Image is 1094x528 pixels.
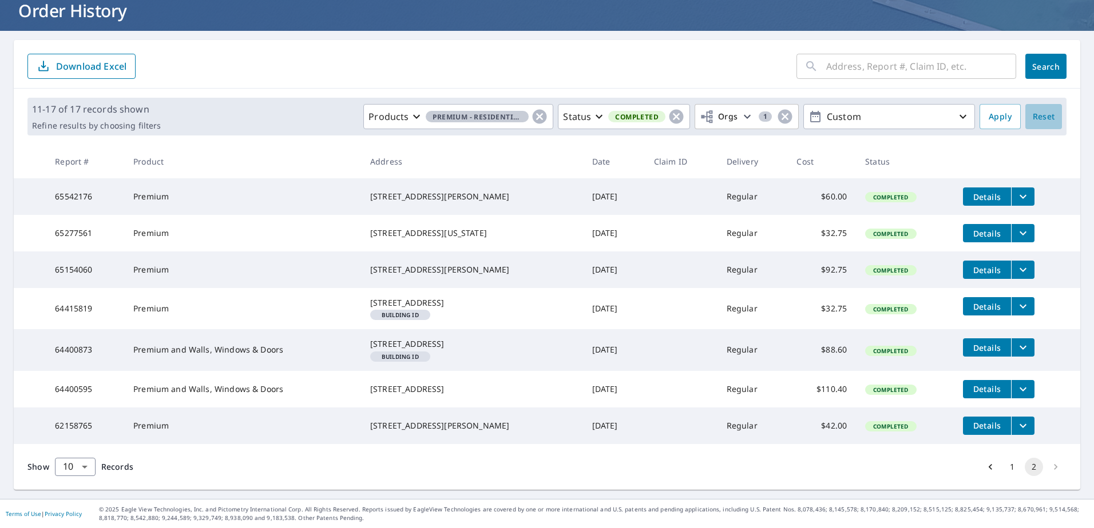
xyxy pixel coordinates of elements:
[970,265,1004,275] span: Details
[980,458,1067,476] nav: pagination navigation
[56,60,126,73] p: Download Excel
[866,193,915,201] span: Completed
[963,297,1011,315] button: detailsBtn-64415819
[124,371,361,407] td: Premium and Walls, Windows & Doors
[6,510,82,517] p: |
[1003,458,1021,476] button: Go to page 1
[787,251,856,288] td: $92.75
[608,111,665,123] span: Completed
[583,288,645,329] td: [DATE]
[370,383,574,395] div: [STREET_ADDRESS]
[970,191,1004,202] span: Details
[718,329,788,370] td: Regular
[46,215,124,251] td: 65277561
[718,215,788,251] td: Regular
[970,342,1004,353] span: Details
[1034,61,1057,72] span: Search
[822,107,956,127] p: Custom
[32,121,161,131] p: Refine results by choosing filters
[718,251,788,288] td: Regular
[866,386,915,394] span: Completed
[370,338,574,350] div: [STREET_ADDRESS]
[787,145,856,178] th: Cost
[583,251,645,288] td: [DATE]
[583,215,645,251] td: [DATE]
[1011,380,1034,398] button: filesDropdownBtn-64400595
[46,251,124,288] td: 65154060
[963,380,1011,398] button: detailsBtn-64400595
[27,54,136,79] button: Download Excel
[700,110,738,124] span: Orgs
[55,451,96,483] div: 10
[1011,224,1034,242] button: filesDropdownBtn-65277561
[6,510,41,518] a: Terms of Use
[1011,297,1034,315] button: filesDropdownBtn-64415819
[1011,417,1034,435] button: filesDropdownBtn-62158765
[124,329,361,370] td: Premium and Walls, Windows & Doors
[645,145,718,178] th: Claim ID
[1011,338,1034,357] button: filesDropdownBtn-64400873
[981,458,1000,476] button: Go to previous page
[856,145,954,178] th: Status
[718,145,788,178] th: Delivery
[866,266,915,274] span: Completed
[866,230,915,238] span: Completed
[382,354,419,359] em: Building ID
[787,407,856,444] td: $42.00
[382,312,419,318] em: Building ID
[583,371,645,407] td: [DATE]
[361,145,583,178] th: Address
[101,461,133,472] span: Records
[1011,261,1034,279] button: filesDropdownBtn-65154060
[787,178,856,215] td: $60.00
[787,215,856,251] td: $32.75
[370,264,574,275] div: [STREET_ADDRESS][PERSON_NAME]
[1025,104,1062,129] button: Reset
[124,178,361,215] td: Premium
[27,461,49,472] span: Show
[370,420,574,431] div: [STREET_ADDRESS][PERSON_NAME]
[866,422,915,430] span: Completed
[124,251,361,288] td: Premium
[99,505,1088,522] p: © 2025 Eagle View Technologies, Inc. and Pictometry International Corp. All Rights Reserved. Repo...
[963,224,1011,242] button: detailsBtn-65277561
[583,145,645,178] th: Date
[989,110,1012,124] span: Apply
[46,329,124,370] td: 64400873
[980,104,1021,129] button: Apply
[1011,187,1034,206] button: filesDropdownBtn-65542176
[583,178,645,215] td: [DATE]
[124,215,361,251] td: Premium
[55,458,96,476] div: Show 10 records
[583,329,645,370] td: [DATE]
[963,187,1011,206] button: detailsBtn-65542176
[368,110,409,123] p: Products
[46,288,124,329] td: 64415819
[1025,458,1043,476] button: page 2
[866,347,915,355] span: Completed
[718,178,788,215] td: Regular
[803,104,975,129] button: Custom
[970,383,1004,394] span: Details
[826,50,1016,82] input: Address, Report #, Claim ID, etc.
[124,407,361,444] td: Premium
[46,371,124,407] td: 64400595
[370,297,574,309] div: [STREET_ADDRESS]
[695,104,799,129] button: Orgs1
[46,178,124,215] td: 65542176
[1030,110,1057,124] span: Reset
[970,420,1004,431] span: Details
[124,288,361,329] td: Premium
[558,104,690,129] button: StatusCompleted
[583,407,645,444] td: [DATE]
[787,371,856,407] td: $110.40
[963,261,1011,279] button: detailsBtn-65154060
[46,145,124,178] th: Report #
[370,191,574,202] div: [STREET_ADDRESS][PERSON_NAME]
[970,301,1004,312] span: Details
[718,371,788,407] td: Regular
[124,145,361,178] th: Product
[787,288,856,329] td: $32.75
[718,288,788,329] td: Regular
[363,104,553,129] button: ProductsPremium - Residential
